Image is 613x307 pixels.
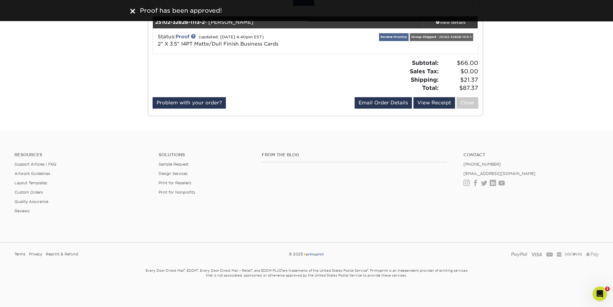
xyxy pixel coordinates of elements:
a: 2" X 3.5" 14PT Matte/Dull Finish Business Cards [158,41,278,47]
sup: ® [184,268,185,271]
span: $21.37 [441,76,478,84]
sup: ® [281,268,282,271]
a: Custom Orders [14,190,43,195]
h4: Solutions [159,152,252,157]
a: Reprint & Refund [46,250,78,259]
div: - [PERSON_NAME] [153,16,424,28]
strong: Subtotal: [412,59,439,66]
a: Reviews [14,209,30,213]
div: Status: [153,33,369,48]
strong: Sales Tax: [410,68,439,74]
h4: Resources [14,152,150,157]
span: $0.00 [441,67,478,76]
sup: ® [367,268,368,271]
span: Proof has been approved! [140,7,222,14]
a: Quality Assurance [14,199,48,204]
a: View Receipt [413,97,455,109]
img: Primoprint [303,252,324,256]
small: (updated: [DATE] 4:40pm EST) [199,35,264,39]
a: Artwork Guidelines [14,171,50,176]
a: view details [424,16,478,28]
a: [EMAIL_ADDRESS][DOMAIN_NAME] [463,171,536,176]
a: Layout Templates [14,181,47,185]
strong: Shipping: [411,76,439,83]
a: [PHONE_NUMBER] [463,162,501,166]
span: 1 [605,286,610,291]
a: Privacy [29,250,42,259]
a: Review Proof(s) [379,33,409,41]
iframe: Intercom live chat [592,286,607,301]
a: Close [457,97,478,109]
a: Problem with your order? [153,97,226,109]
sup: ® [251,268,252,271]
span: $66.00 [441,59,478,67]
a: Print for Resellers [159,181,191,185]
div: view details [424,19,478,25]
strong: Total: [422,84,439,91]
span: $87.37 [441,84,478,92]
a: Print for Nonprofits [159,190,195,195]
a: Sample Request [159,162,188,166]
sup: ® [197,268,198,271]
a: Email Order Details [355,97,412,109]
div: © 2025 [208,250,406,259]
a: Support Articles | FAQ [14,162,56,166]
strong: 25102-32828-1113-2 [155,19,205,25]
div: Group Shipped - 25102-32828-1113-1 [410,33,473,41]
small: Every Door Direct Mail , EDDM , Every Door Direct Mail – Retail , and EDDM PLUS are trademarks of... [130,266,483,293]
a: Design Services [159,171,188,176]
a: Contact [463,152,599,157]
h4: From the Blog [262,152,447,157]
a: Proof [175,34,189,40]
a: Terms [14,250,25,259]
img: close [130,9,135,14]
